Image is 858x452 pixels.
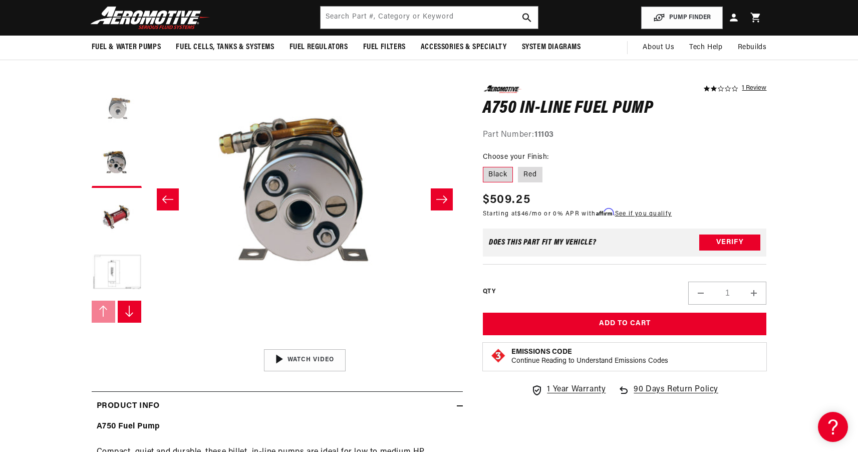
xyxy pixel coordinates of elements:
a: See if you qualify - Learn more about Affirm Financing (opens in modal) [615,211,672,217]
a: 90 Days Return Policy [618,383,718,406]
p: Starting at /mo or 0% APR with . [483,209,672,218]
strong: Emissions Code [511,348,572,355]
a: 1 reviews [742,85,766,92]
div: Part Number: [483,129,767,142]
button: Load image 2 in gallery view [92,83,142,133]
button: Slide right [431,188,453,210]
button: Add to Cart [483,313,767,335]
span: Rebuilds [738,42,767,53]
span: Tech Help [689,42,722,53]
button: Load image 5 in gallery view [92,248,142,298]
summary: Fuel Filters [356,36,413,59]
strong: 11103 [534,131,554,139]
button: Slide left [92,301,116,323]
label: Red [518,166,542,182]
span: 90 Days Return Policy [634,383,718,406]
span: $509.25 [483,191,530,209]
summary: Fuel & Water Pumps [84,36,169,59]
input: Search by Part Number, Category or Keyword [321,7,538,29]
summary: Product Info [92,392,463,421]
media-gallery: Gallery Viewer [92,28,463,371]
div: Does This part fit My vehicle? [489,239,597,247]
img: Aeromotive [88,6,213,30]
button: Slide left [157,188,179,210]
span: Fuel & Water Pumps [92,42,161,53]
span: Fuel Cells, Tanks & Systems [176,42,274,53]
button: Slide right [118,301,142,323]
summary: Fuel Cells, Tanks & Systems [168,36,281,59]
span: 1 Year Warranty [547,383,606,396]
summary: System Diagrams [514,36,589,59]
button: Emissions CodeContinue Reading to Understand Emissions Codes [511,347,668,365]
strong: A750 Fuel Pump [97,422,160,430]
span: System Diagrams [522,42,581,53]
summary: Tech Help [682,36,730,60]
span: About Us [643,44,674,51]
p: Continue Reading to Understand Emissions Codes [511,356,668,365]
legend: Choose your Finish: [483,151,550,162]
summary: Rebuilds [730,36,774,60]
label: QTY [483,287,495,296]
button: Verify [699,235,760,251]
span: Fuel Filters [363,42,406,53]
button: Load image 4 in gallery view [92,193,142,243]
h1: A750 In-Line Fuel Pump [483,100,767,116]
label: Black [483,166,513,182]
a: 1 Year Warranty [531,383,606,396]
span: Accessories & Specialty [421,42,507,53]
button: PUMP FINDER [641,7,723,29]
summary: Accessories & Specialty [413,36,514,59]
a: About Us [635,36,682,60]
span: Affirm [596,208,614,216]
span: Fuel Regulators [290,42,348,53]
summary: Fuel Regulators [282,36,356,59]
span: $46 [517,211,529,217]
button: search button [516,7,538,29]
button: Load image 3 in gallery view [92,138,142,188]
h2: Product Info [97,400,160,413]
img: Emissions code [490,347,506,363]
